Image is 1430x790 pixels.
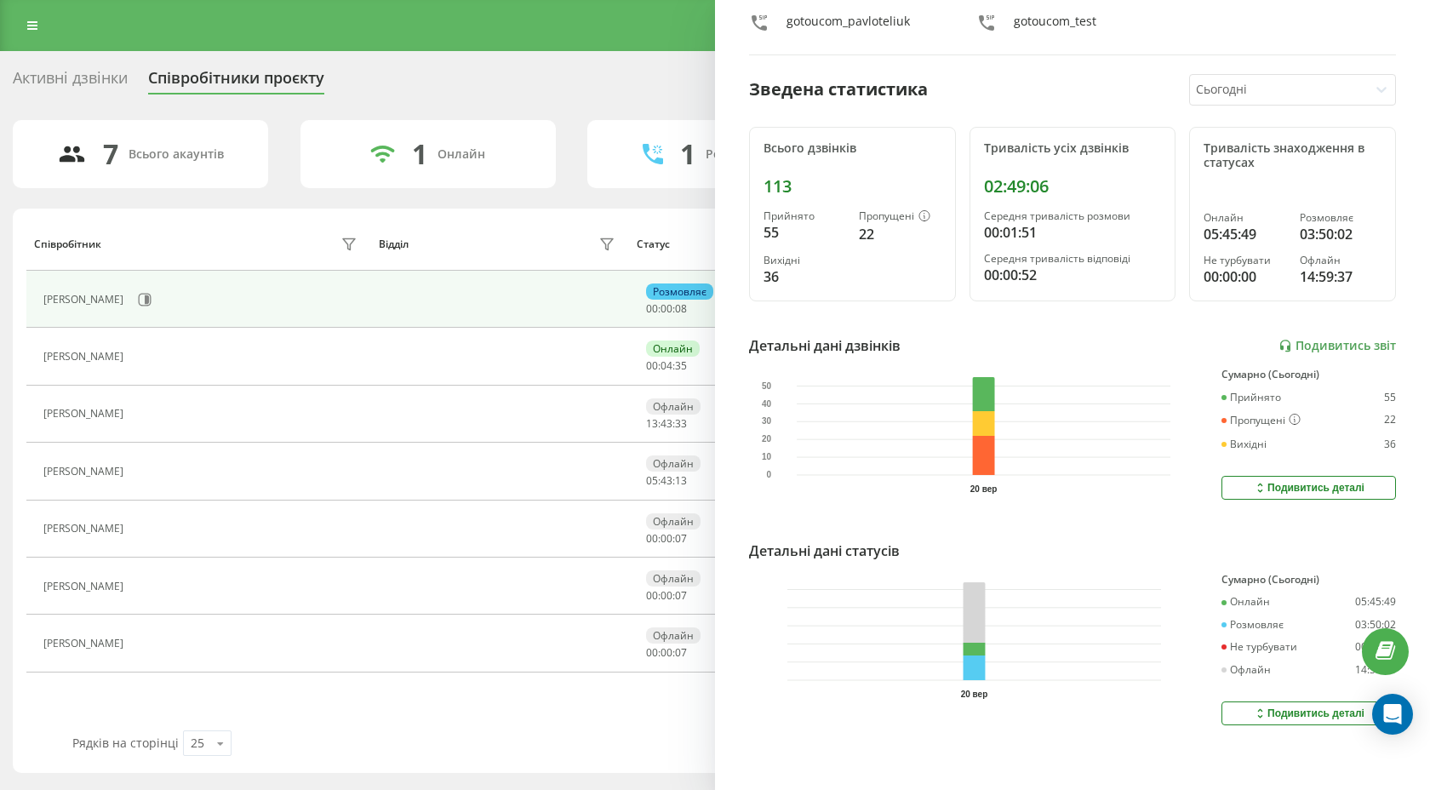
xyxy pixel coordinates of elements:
div: Сумарно (Сьогодні) [1221,574,1396,586]
div: 05:45:49 [1204,224,1285,244]
span: 43 [661,416,672,431]
span: 00 [646,358,658,373]
div: Співробітники проєкту [148,69,324,95]
text: 40 [762,399,772,409]
div: [PERSON_NAME] [43,408,128,420]
div: 25 [191,735,204,752]
div: 113 [764,176,941,197]
div: Офлайн [646,570,701,587]
div: [PERSON_NAME] [43,351,128,363]
div: Пропущені [859,210,941,224]
div: Онлайн [438,147,485,162]
div: Офлайн [1300,255,1381,266]
div: : : [646,418,687,430]
span: 00 [661,588,672,603]
div: : : [646,533,687,545]
span: 00 [646,531,658,546]
div: Детальні дані статусів [749,541,900,561]
div: Активні дзвінки [13,69,128,95]
div: Не турбувати [1204,255,1285,266]
div: : : [646,590,687,602]
div: Не турбувати [1221,641,1297,653]
text: 20 вер [970,484,998,494]
text: 20 [762,435,772,444]
div: Тривалість усіх дзвінків [984,141,1162,156]
span: 00 [646,588,658,603]
span: 13 [646,416,658,431]
div: Подивитись деталі [1253,481,1364,495]
div: Сумарно (Сьогодні) [1221,369,1396,381]
div: Розмовляє [646,283,713,300]
span: 33 [675,416,687,431]
div: Open Intercom Messenger [1372,694,1413,735]
div: 00:00:00 [1355,641,1396,653]
div: Онлайн [646,341,700,357]
div: 55 [764,222,845,243]
span: 04 [661,358,672,373]
div: 05:45:49 [1355,596,1396,608]
span: 00 [646,301,658,316]
text: 30 [762,417,772,426]
div: Статус [637,238,670,250]
div: Онлайн [1221,596,1270,608]
div: Офлайн [1221,664,1271,676]
div: Розмовляє [1221,619,1284,631]
button: Подивитись деталі [1221,701,1396,725]
span: 00 [661,531,672,546]
button: Подивитись деталі [1221,476,1396,500]
div: gotoucom_pavloteliuk [786,13,910,37]
text: 50 [762,381,772,391]
span: 08 [675,301,687,316]
div: 14:59:37 [1355,664,1396,676]
div: Всього акаунтів [129,147,224,162]
div: 36 [764,266,845,287]
div: 00:00:52 [984,265,1162,285]
div: Тривалість знаходження в статусах [1204,141,1381,170]
text: 0 [767,471,772,480]
div: Співробітник [34,238,101,250]
span: 00 [661,301,672,316]
span: 07 [675,588,687,603]
div: Зведена статистика [749,77,928,102]
div: Середня тривалість розмови [984,210,1162,222]
div: 55 [1384,392,1396,404]
div: Розмовляють [706,147,788,162]
span: 35 [675,358,687,373]
div: 02:49:06 [984,176,1162,197]
div: Розмовляє [1300,212,1381,224]
div: Середня тривалість відповіді [984,253,1162,265]
div: gotoucom_test [1014,13,1096,37]
div: Відділ [379,238,409,250]
div: [PERSON_NAME] [43,523,128,535]
div: Прийнято [764,210,845,222]
div: 1 [680,138,695,170]
span: 00 [646,645,658,660]
div: Всього дзвінків [764,141,941,156]
div: 22 [1384,414,1396,427]
span: 43 [661,473,672,488]
div: [PERSON_NAME] [43,638,128,650]
div: Подивитись деталі [1253,707,1364,720]
div: 22 [859,224,941,244]
div: Детальні дані дзвінків [749,335,901,356]
a: Подивитись звіт [1278,339,1396,353]
div: Вихідні [764,255,845,266]
div: [PERSON_NAME] [43,466,128,478]
div: 14:59:37 [1300,266,1381,287]
div: 03:50:02 [1300,224,1381,244]
div: Офлайн [646,455,701,472]
div: [PERSON_NAME] [43,294,128,306]
text: 20 вер [961,690,988,699]
div: : : [646,475,687,487]
span: 00 [661,645,672,660]
div: 36 [1384,438,1396,450]
div: : : [646,360,687,372]
div: 03:50:02 [1355,619,1396,631]
div: 7 [103,138,118,170]
div: Вихідні [1221,438,1267,450]
div: : : [646,303,687,315]
div: [PERSON_NAME] [43,581,128,592]
span: 05 [646,473,658,488]
div: 1 [412,138,427,170]
span: 07 [675,531,687,546]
